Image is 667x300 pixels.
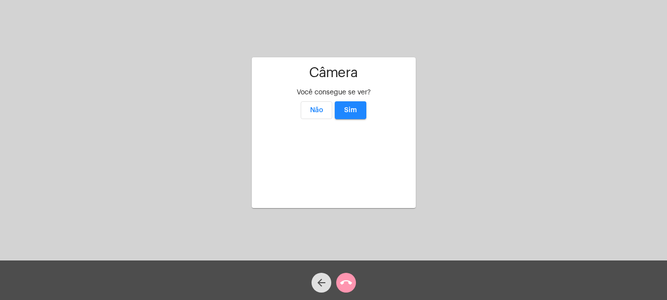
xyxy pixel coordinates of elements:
[315,277,327,289] mat-icon: arrow_back
[344,107,357,114] span: Sim
[310,107,323,114] span: Não
[335,101,366,119] button: Sim
[301,101,332,119] button: Não
[297,89,371,96] span: Você consegue se ver?
[340,277,352,289] mat-icon: call_end
[260,65,408,81] h1: Câmera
